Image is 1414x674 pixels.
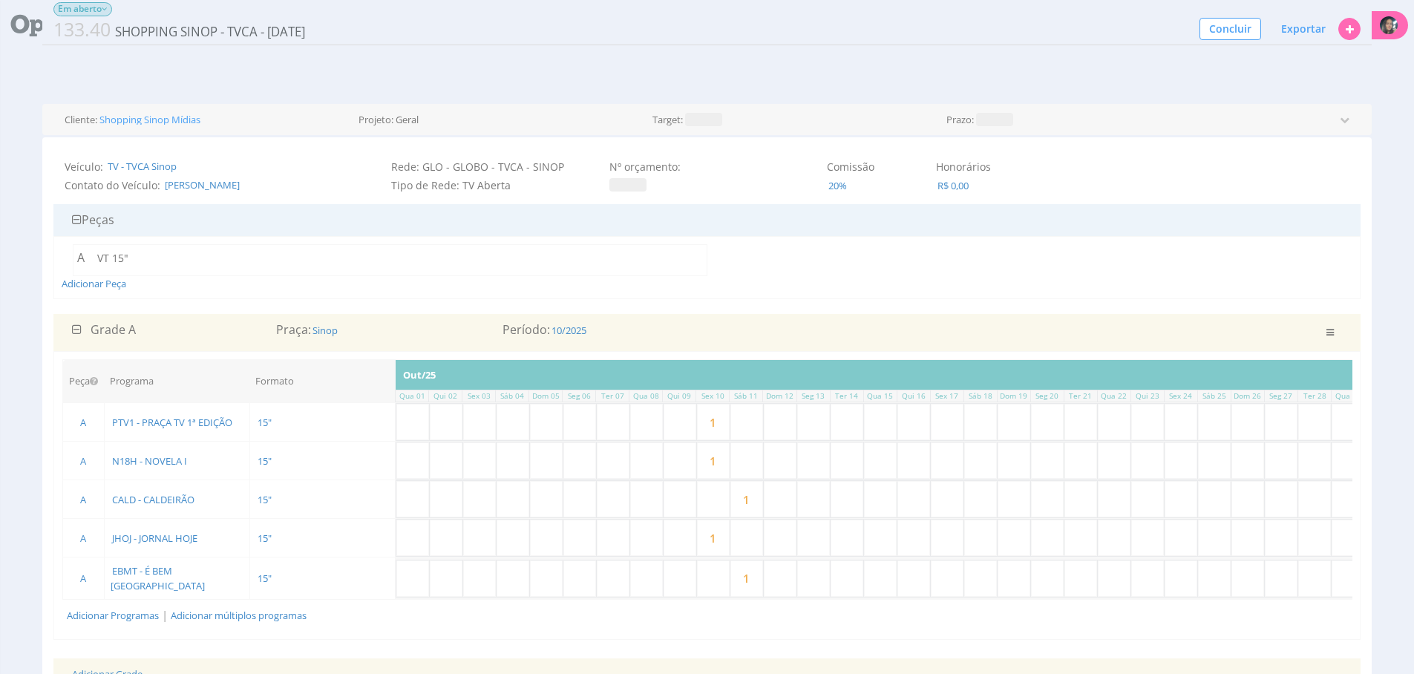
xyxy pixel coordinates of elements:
[422,160,564,174] span: GLO - GLOBO - TVCA - SINOP
[111,493,196,506] span: CALD - CALDEIRÃO
[930,390,963,402] td: Sex 17
[67,609,159,622] a: Adicionar Programas
[963,390,997,402] td: Sáb 18
[65,115,97,125] label: Cliente:
[827,160,874,174] label: Comissão
[652,115,683,125] label: Target:
[491,321,922,338] div: Período:
[63,360,105,403] th: Peça
[946,115,974,125] label: Prazo:
[391,160,419,174] label: Rede:
[897,390,930,402] td: Qui 16
[65,178,160,193] label: Contato do Veículo:
[53,2,112,16] span: Em aberto
[936,160,991,174] label: Honorários
[730,390,763,402] td: Sáb 11
[1281,22,1326,36] span: Exportar
[256,493,273,506] span: 15"
[391,178,459,193] label: Tipo de Rede:
[496,390,529,402] td: Sáb 04
[79,572,88,585] span: A
[1130,390,1164,402] td: Qui 23
[396,390,429,402] td: Qua 01
[256,572,273,585] span: 15"
[609,160,681,174] label: Nº orçamento:
[311,324,339,337] span: Sinop
[256,531,273,545] span: 15"
[529,390,563,402] td: Dom 05
[79,531,88,545] span: A
[1380,16,1398,34] img: 1738759711_c390b6_whatsapp_image_20250205_at_084805.jpeg
[796,390,830,402] td: Seg 13
[1164,390,1197,402] td: Sex 24
[827,179,848,192] span: 20%
[111,416,234,429] span: PTV1 - PRAÇA TV 1ª EDIÇÃO
[830,390,863,402] td: Ter 14
[1064,390,1097,402] td: Ter 21
[1231,390,1264,402] td: Dom 26
[462,178,511,192] span: TV Aberta
[997,390,1030,402] td: Dom 19
[550,324,588,337] span: 10/2025
[1271,16,1335,42] button: Exportar
[95,249,131,268] span: VT 15"
[863,390,897,402] td: Qua 15
[1030,390,1064,402] td: Seg 20
[79,454,88,468] span: A
[1097,390,1130,402] td: Qua 22
[77,249,85,266] span: A
[61,212,1353,229] div: Peças
[396,115,419,125] span: Geral
[65,160,103,174] label: Veículo:
[663,390,696,402] td: Qui 09
[79,416,88,429] span: A
[111,531,199,545] span: JHOJ - JORNAL HOJE
[1264,390,1297,402] td: Seg 27
[114,23,307,40] span: SHOPPING SINOP - TVCA - [DATE]
[696,390,730,402] td: Sex 10
[106,160,360,174] span: TV - TVCA Sinop
[163,178,364,192] span: [PERSON_NAME]
[111,564,206,592] span: EBMT - É BEM [GEOGRAPHIC_DATA]
[936,179,970,192] span: R$ 0,00
[629,390,663,402] td: Qua 08
[111,454,189,468] span: N18H - NOVELA I
[91,321,136,338] span: Grade A
[99,115,200,125] a: Shopping Sinop Mídias
[429,390,462,402] td: Qui 02
[1197,390,1231,402] td: Sáb 25
[110,374,243,388] div: Programa
[359,115,393,125] label: Projeto:
[1199,18,1261,40] button: Concluir
[596,390,629,402] td: Ter 07
[763,390,796,402] td: Dom 12
[1332,390,1365,402] td: Qua 29
[162,607,168,622] span: |
[256,416,273,429] span: 15"
[62,277,126,290] span: Adicionar Peça
[563,390,596,402] td: Seg 06
[1297,390,1331,402] td: Ter 28
[276,321,491,338] div: Praça:
[53,16,111,42] span: 133.40
[79,493,88,506] span: A
[255,374,389,388] div: Formato
[256,454,273,468] span: 15"
[462,390,496,402] td: Sex 03
[171,609,307,622] a: Adicionar múltiplos programas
